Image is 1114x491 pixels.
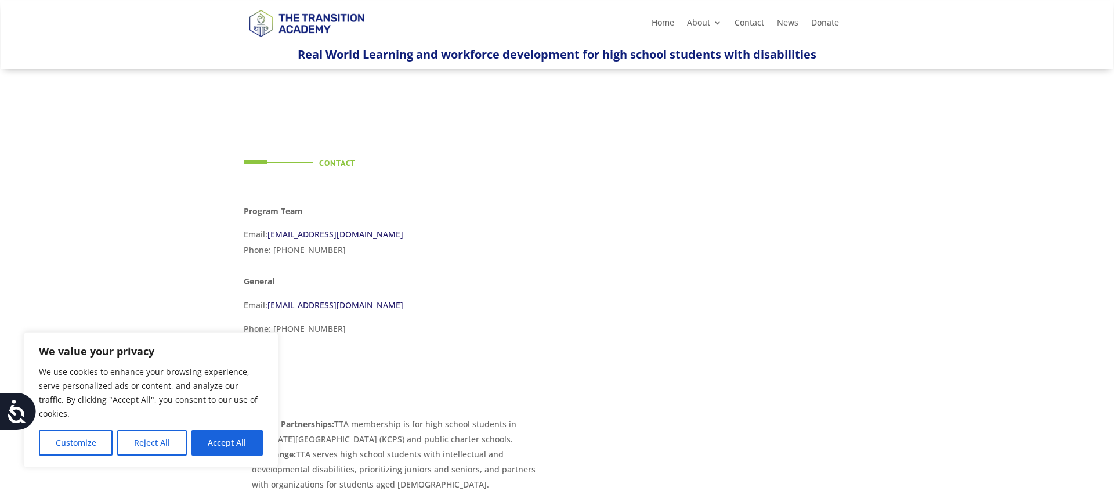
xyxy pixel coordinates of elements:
a: About [687,19,722,31]
a: News [777,19,798,31]
p: Email: [244,298,540,322]
p: FAQs [244,401,540,417]
h4: Contact [319,159,540,173]
p: Email: Phone: [PHONE_NUMBER] [244,227,540,266]
strong: General [244,276,274,287]
p: We value your privacy [39,344,263,358]
a: Contact [735,19,764,31]
p: Phone: [PHONE_NUMBER] [244,322,540,345]
iframe: TTA Newsletter Sign Up [574,131,870,421]
img: TTA Brand_TTA Primary Logo_Horizontal_Light BG [244,2,369,44]
a: Home [652,19,674,31]
a: Logo-Noticias [244,35,369,46]
a: [EMAIL_ADDRESS][DOMAIN_NAME] [267,299,403,311]
button: Accept All [191,430,263,456]
strong: School Partnerships: [252,418,334,429]
strong: Program Team [244,205,303,216]
span: Real World Learning and workforce development for high school students with disabilities [298,46,816,62]
li: TTA membership is for high school students in [US_STATE][GEOGRAPHIC_DATA] (KCPS) and public chart... [252,417,540,447]
button: Customize [39,430,113,456]
a: [EMAIL_ADDRESS][DOMAIN_NAME] [267,229,403,240]
p: We use cookies to enhance your browsing experience, serve personalized ads or content, and analyz... [39,365,263,421]
button: Reject All [117,430,186,456]
a: Donate [811,19,839,31]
